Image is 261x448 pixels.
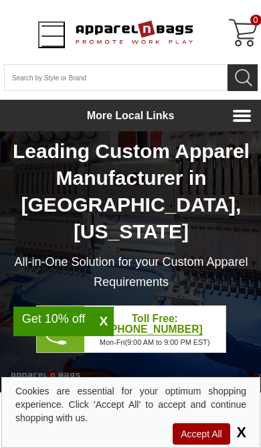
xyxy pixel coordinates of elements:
[84,313,226,335] span: Toll Free:
[233,424,246,441] span: X
[94,313,114,329] span: X
[234,64,254,88] img: search icon
[13,313,94,324] div: Get 10% off
[15,384,246,425] div: Cookies are essential for your optimum shopping experience. Click 'Accept All' to accept and cont...
[228,64,258,91] button: Search
[173,423,230,445] span: Accept All
[107,324,203,335] span: [PHONE_NUMBER]
[48,10,193,53] img: ApparelnBags.com Official Website
[13,140,250,242] span: Leading Custom Apparel Manufacturer in [GEOGRAPHIC_DATA], [US_STATE]
[100,339,210,346] span: Mon-Fri(9:00 AM to 9:00 PM EST)
[48,10,201,56] a: ApparelnBags
[38,21,65,48] button: Open Left Menu
[225,17,257,50] a: 0
[4,64,228,91] input: Search By Style or Brand
[5,252,257,292] p: All-in-One Solution for your Custom Apparel Requirements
